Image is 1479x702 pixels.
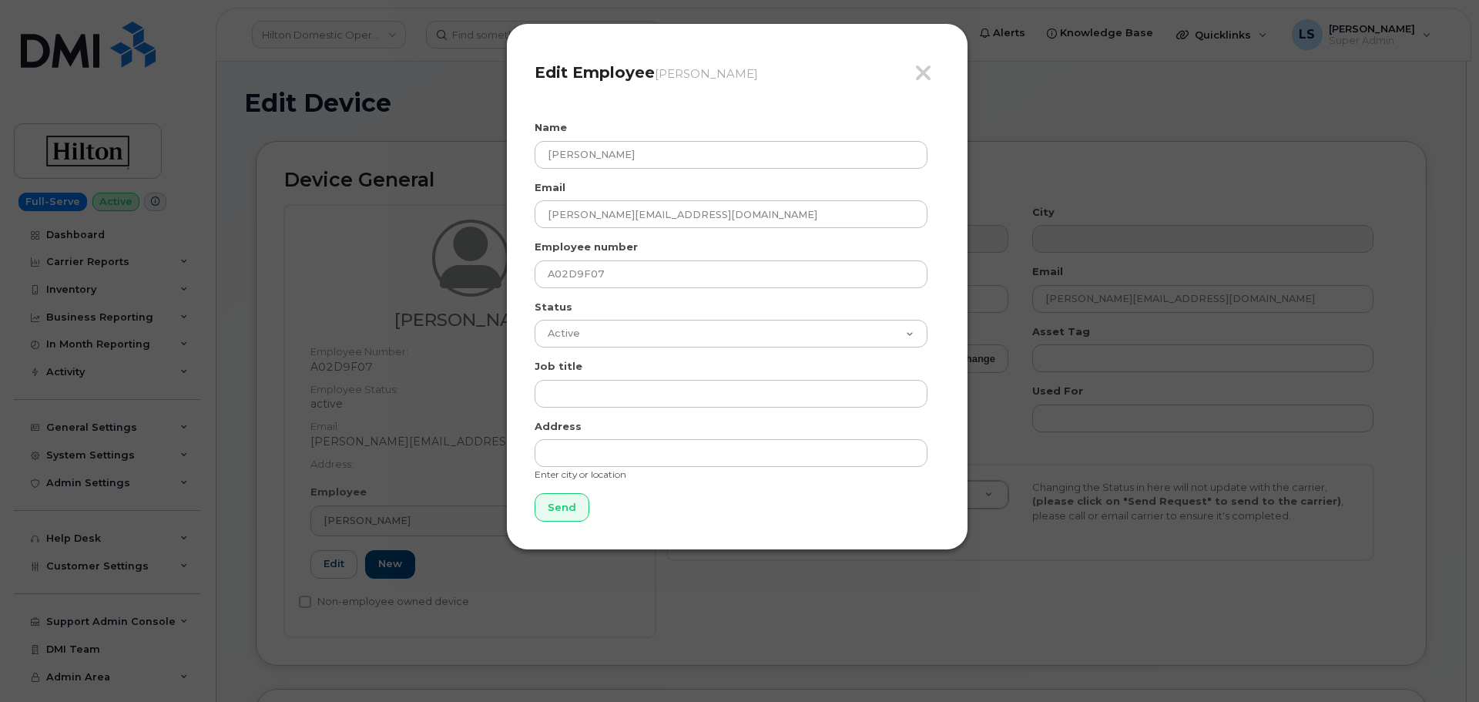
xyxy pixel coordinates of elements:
small: [PERSON_NAME] [655,66,758,81]
label: Job title [535,359,582,374]
label: Status [535,300,572,314]
label: Name [535,120,567,135]
iframe: Messenger Launcher [1412,635,1467,690]
small: Enter city or location [535,469,626,480]
label: Address [535,419,582,434]
h4: Edit Employee [535,63,940,82]
input: Send [535,493,589,522]
label: Email [535,180,565,195]
label: Employee number [535,240,638,254]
